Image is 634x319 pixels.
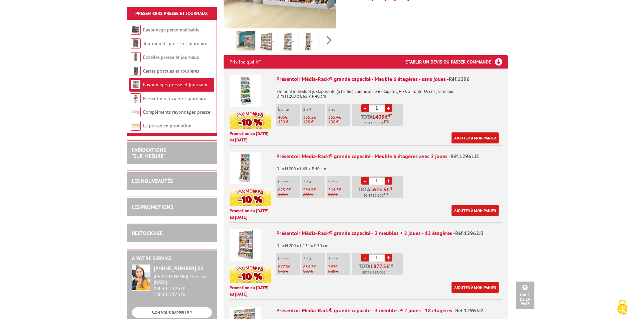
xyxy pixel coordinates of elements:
a: + [385,177,392,185]
img: Présentoirs revues et journaux [131,93,141,103]
div: Présentoir Média-Rack® grande capacité - Meuble 6 étagères avec 2 joues - [276,152,502,160]
p: € [278,188,300,192]
a: Cartes postales et routières [143,68,199,74]
span: Réf.12962J2 [455,230,484,236]
img: widget-service.jpg [132,264,150,291]
strong: [PHONE_NUMBER] 03 [154,265,204,272]
span: 564.3 [328,187,339,193]
p: 975 € [278,269,300,274]
span: € [387,187,390,192]
button: Cookies (fenêtre modale) [611,296,634,319]
a: - [361,254,369,261]
span: 365.4 [328,114,339,120]
p: € [303,264,325,269]
div: Présentoir Média-Rack® grande capacité - Meuble 6 étagères - sans joues - [276,75,502,83]
span: 625.5 [278,187,288,193]
img: 12963j2_grande_etagere_dim.jpg [259,32,275,53]
p: 5 et + [328,107,350,112]
sup: HT [388,113,392,118]
img: Rayonnages presse et journaux [131,80,141,90]
p: Promotion du [DATE] au [DATE] [230,131,271,143]
span: Next [326,35,333,46]
p: L'unité [278,256,300,261]
span: 385.2 [303,114,313,120]
img: La presse en promotion [131,121,141,131]
p: € [328,188,350,192]
p: Total [353,114,403,126]
p: Dim H 200 x L 134 x P 40 cm [276,239,502,248]
p: 450 € [278,120,300,124]
div: Présentoir Média-Rack® grande capacité - 2 meubles + 2 joues - 12 étagères - [276,229,502,237]
span: Soit € [364,193,389,198]
span: 792 [328,264,335,270]
p: 428 € [303,120,325,124]
img: Cookies (fenêtre modale) [614,299,631,316]
a: - [361,104,369,112]
a: LES PROMOTIONS [132,204,173,210]
img: 12962j2_presentoir_grande_etagere_dim.jpg [279,32,295,53]
a: + [385,254,392,261]
img: Présentoir Média-Rack® grande capacité - Meuble 6 étagères avec 2 joues [230,152,261,184]
h3: Etablir un devis ou passer commande [405,55,508,69]
a: ON VOUS RAPPELLE ? [132,307,212,318]
p: 695 € [278,192,300,197]
img: 12963j2_grande_etagere_situation.jpg [237,31,255,52]
p: € [303,188,325,192]
div: [PERSON_NAME][DATE] au [DATE] [154,274,212,285]
a: Présentoirs Presse et Journaux [135,10,208,16]
p: Dim H 200 x L 69 x P 40 cm [276,162,502,171]
span: 1 053,00 [369,270,383,275]
h2: A votre service [132,255,212,261]
a: Ajouter à mon panier [452,132,499,143]
a: Rayonnage personnalisable [143,27,200,33]
img: 1296-sansjoues_dim.jpg [321,32,337,53]
a: Echelles presse et journaux [143,54,199,60]
p: Elément individuel juxtaposable (à l'infini) composé de 6 étagères, H 35 x L utile 65 cm ; sans j... [276,85,502,99]
p: 627 € [328,192,350,197]
a: La presse en promotion [143,123,192,129]
p: Prix indiqué HT [230,55,261,69]
span: 594.9 [303,187,313,193]
span: 834.3 [303,264,313,270]
a: + [385,104,392,112]
img: promotion [230,112,271,129]
a: Compléments rayonnages presse [143,109,210,115]
img: Compléments rayonnages presse [131,107,141,117]
span: Soit € [362,270,390,275]
a: FABRICATIONS"Sur Mesure" [132,146,166,159]
span: Réf.12961J2 [451,153,479,159]
p: 2 à 4 [303,256,325,261]
img: promotion [230,266,271,283]
a: Haut de la page [516,282,534,309]
p: 661 € [303,192,325,197]
a: Ajouter à mon panier [452,282,499,293]
p: Total [353,263,403,275]
img: Cartes postales et routières [131,66,141,76]
p: € [303,115,325,120]
div: 08h30 à 12h30 13h30 à 17h30 [154,274,212,297]
span: 877.5 [373,263,386,269]
span: 877.5 [278,264,288,270]
p: 2 à 4 [303,107,325,112]
a: LES NOUVEAUTÉS [132,178,173,184]
p: € [278,264,300,269]
p: Promotion du [DATE] au [DATE] [230,208,271,220]
sup: TTC [384,120,389,123]
span: 486,00 [371,120,382,126]
p: € [328,115,350,120]
a: Présentoirs revues et journaux [143,95,206,101]
span: 405 [375,114,385,119]
span: Réf.12963J2 [455,307,484,314]
sup: TTC [385,269,390,273]
img: promotion [230,189,271,206]
img: Rayonnage personnalisable [131,25,141,35]
img: Echelles presse et journaux [131,52,141,62]
a: Ajouter à mon panier [452,205,499,216]
p: L'unité [278,107,300,112]
a: Tourniquets presse et journaux [143,40,207,46]
span: € [386,263,389,269]
p: 406 € [328,120,350,124]
p: € [328,264,350,269]
div: Présentoir Média-Rack® grande capacité - 3 meubles + 2 joues - 18 étagères - [276,307,502,314]
sup: TTC [384,192,389,196]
